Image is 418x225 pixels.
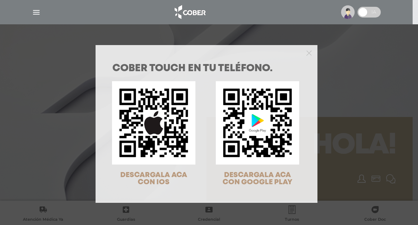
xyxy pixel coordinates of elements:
[223,172,292,186] span: DESCARGALA ACA CON GOOGLE PLAY
[306,49,312,56] button: Close
[112,81,195,165] img: qr-code
[112,64,301,74] h1: COBER TOUCH en tu teléfono.
[120,172,187,186] span: DESCARGALA ACA CON IOS
[216,81,299,165] img: qr-code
